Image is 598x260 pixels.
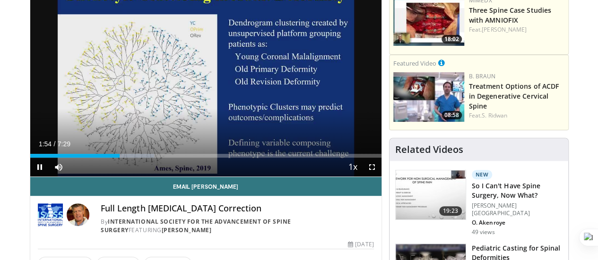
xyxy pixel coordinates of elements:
[58,140,70,148] span: 7:29
[395,144,463,155] h4: Related Videos
[393,72,464,122] a: 08:58
[482,25,527,34] a: [PERSON_NAME]
[101,218,291,234] a: International Society for the Advancement of Spine Surgery
[30,158,49,176] button: Pause
[472,181,563,200] h3: So I Can't Have Spine Surgery, Now What?
[348,240,373,249] div: [DATE]
[469,111,564,120] div: Feat.
[38,203,63,226] img: International Society for the Advancement of Spine Surgery
[49,158,68,176] button: Mute
[54,140,56,148] span: /
[439,206,462,216] span: 19:23
[363,158,381,176] button: Fullscreen
[472,228,495,236] p: 49 views
[469,72,495,80] a: B. Braun
[344,158,363,176] button: Playback Rate
[161,226,211,234] a: [PERSON_NAME]
[395,170,563,236] a: 19:23 New So I Can't Have Spine Surgery, Now What? [PERSON_NAME][GEOGRAPHIC_DATA] O. Akenroye 49 ...
[482,111,507,119] a: S. Ridwan
[472,219,563,226] p: O. Akenroye
[442,35,462,43] span: 18:02
[30,154,381,158] div: Progress Bar
[39,140,52,148] span: 1:54
[393,72,464,122] img: 009a77ed-cfd7-46ce-89c5-e6e5196774e0.150x105_q85_crop-smart_upscale.jpg
[393,59,436,67] small: Featured Video
[101,218,373,235] div: By FEATURING
[442,111,462,119] span: 08:58
[396,170,466,219] img: c4373fc0-6c06-41b5-9b74-66e3a29521fb.150x105_q85_crop-smart_upscale.jpg
[67,203,89,226] img: Avatar
[469,6,551,25] a: Three Spine Case Studies with AMNIOFIX
[30,177,381,196] a: Email [PERSON_NAME]
[472,202,563,217] p: [PERSON_NAME][GEOGRAPHIC_DATA]
[472,170,493,179] p: New
[101,203,373,214] h4: Full Length [MEDICAL_DATA] Correction
[469,82,560,110] a: Treatment Options of ACDF in Degenerative Cervical Spine
[469,25,564,34] div: Feat.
